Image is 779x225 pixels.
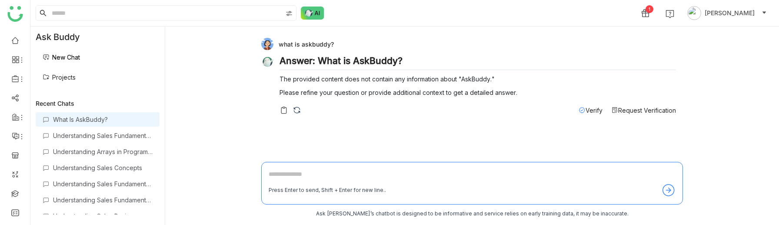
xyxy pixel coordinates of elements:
h2: Answer: What is AskBuddy? [280,55,676,70]
a: New Chat [43,54,80,61]
span: [PERSON_NAME] [705,8,755,18]
div: Ask Buddy [30,27,165,47]
div: Understanding Sales Fundamentals [53,196,153,204]
div: Understanding Arrays in Programming [53,148,153,155]
div: What Is AskBuddy? [53,116,153,123]
div: 1 [646,5,653,13]
button: [PERSON_NAME] [686,6,769,20]
img: copy-askbuddy.svg [280,106,288,114]
div: Understanding Sales Fundamentals [53,132,153,139]
img: search-type.svg [286,10,293,17]
div: Ask [PERSON_NAME]’s chatbot is designed to be informative and service relies on early training da... [261,210,683,218]
img: logo [7,6,23,22]
p: Please refine your question or provide additional context to get a detailed answer. [280,88,676,97]
img: avatar [687,6,701,20]
div: what is askbuddy? [261,38,676,50]
span: Request Verification [618,107,676,114]
div: Understanding Sales Fundamentals [53,180,153,188]
div: Press Enter to send, Shift + Enter for new line.. [269,186,386,195]
span: Verify [586,107,603,114]
p: The provided content does not contain any information about "AskBuddy." [280,74,676,84]
a: Projects [43,74,76,81]
img: ask-buddy-normal.svg [301,7,324,20]
div: Understanding Sales Concepts [53,164,153,171]
div: Understanding Sales Basics [53,212,153,220]
img: regenerate-askbuddy.svg [293,106,301,114]
img: help.svg [666,10,674,18]
div: Recent Chats [36,100,160,107]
